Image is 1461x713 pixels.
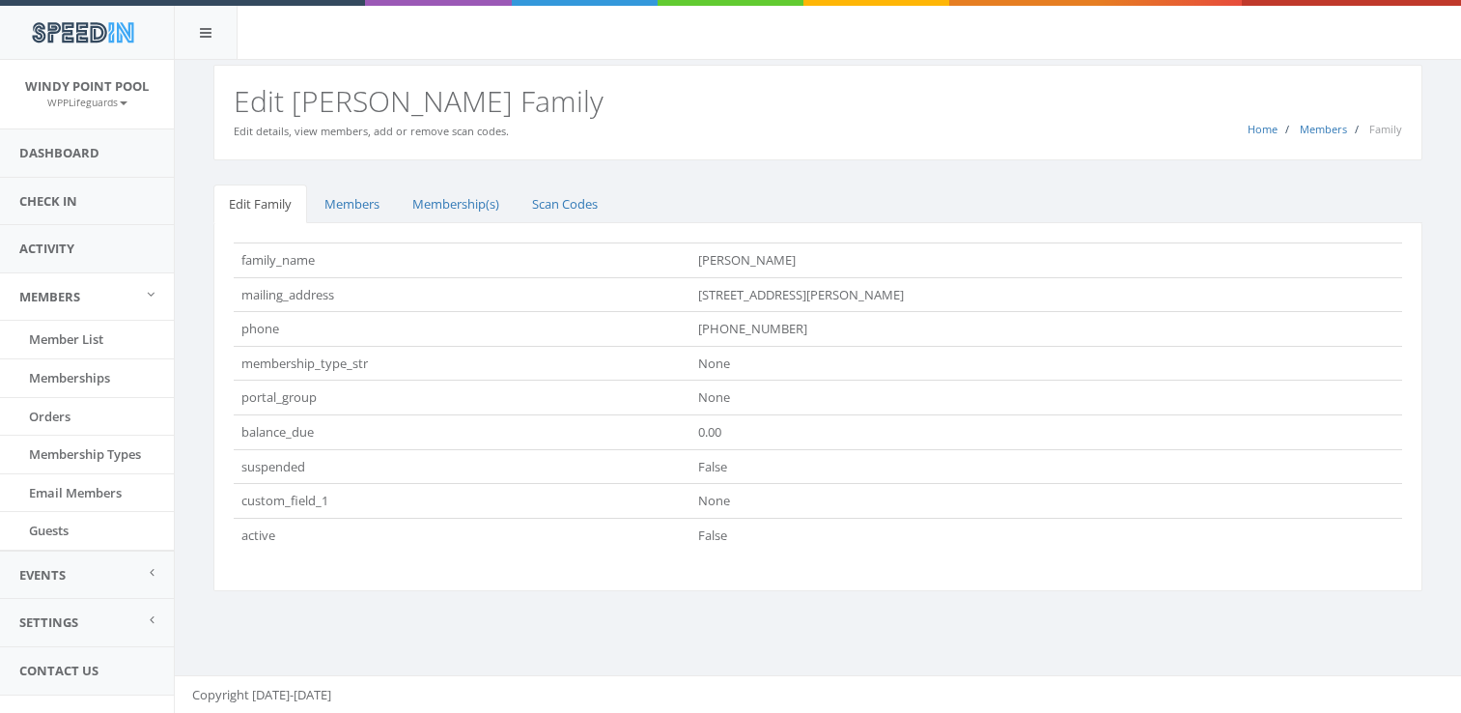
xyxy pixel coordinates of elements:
[397,185,515,224] a: Membership(s)
[19,662,98,679] span: Contact Us
[47,96,127,109] small: WPPLifeguards
[234,243,690,278] td: family_name
[690,518,1402,552] td: False
[234,414,690,449] td: balance_due
[19,288,80,305] span: Members
[690,484,1402,519] td: None
[690,346,1402,381] td: None
[234,124,509,138] small: Edit details, view members, add or remove scan codes.
[234,484,690,519] td: custom_field_1
[690,277,1402,312] td: [STREET_ADDRESS][PERSON_NAME]
[19,613,78,631] span: Settings
[517,185,613,224] a: Scan Codes
[1248,122,1278,136] a: Home
[234,277,690,312] td: mailing_address
[690,381,1402,415] td: None
[309,185,395,224] a: Members
[690,243,1402,278] td: [PERSON_NAME]
[234,518,690,552] td: active
[29,484,122,501] span: Email Members
[25,77,149,95] span: Windy Point Pool
[22,14,143,50] img: speedin_logo.png
[1300,122,1347,136] a: Members
[690,449,1402,484] td: False
[19,566,66,584] span: Events
[690,312,1402,347] td: [PHONE_NUMBER]
[213,185,307,224] a: Edit Family
[234,381,690,415] td: portal_group
[234,346,690,381] td: membership_type_str
[690,414,1402,449] td: 0.00
[234,85,1402,117] h2: Edit [PERSON_NAME] Family
[47,93,127,110] a: WPPLifeguards
[1369,122,1402,136] span: Family
[234,449,690,484] td: suspended
[234,312,690,347] td: phone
